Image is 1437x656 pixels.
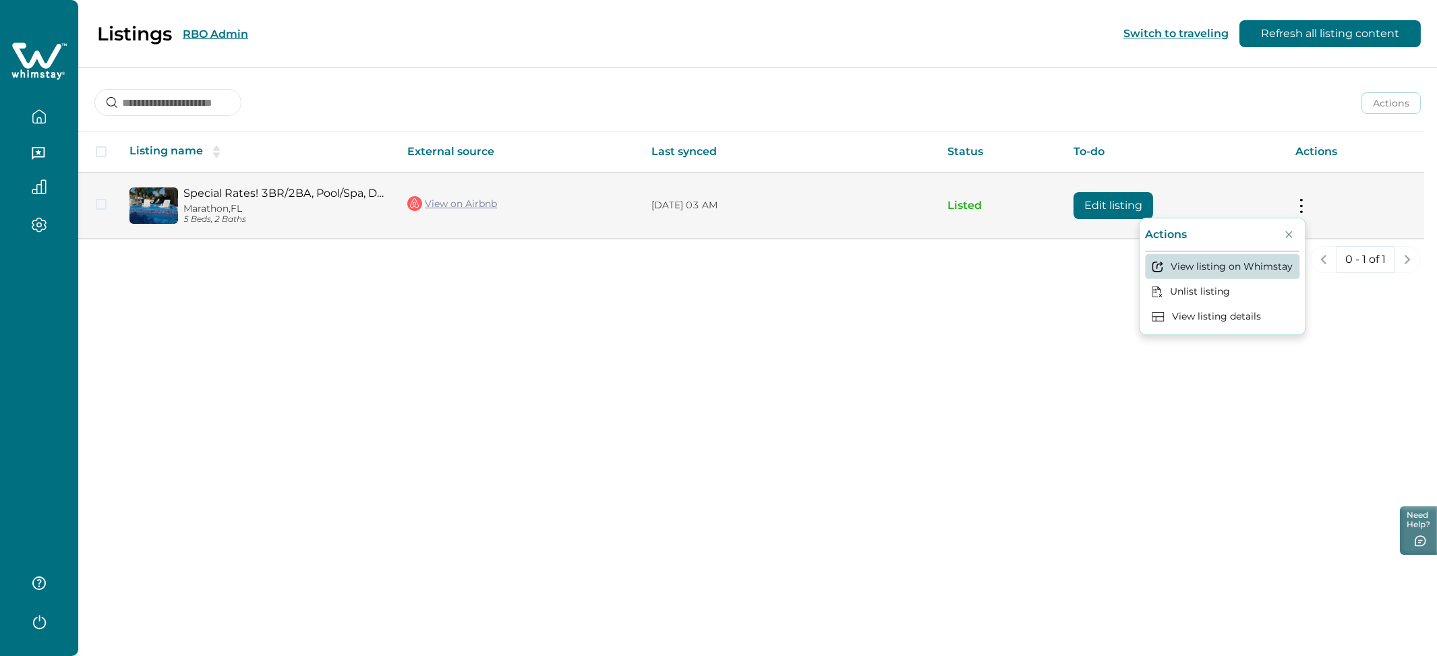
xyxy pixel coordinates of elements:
[1278,224,1299,245] button: Close
[407,195,497,212] a: View on Airbnb
[119,131,397,173] th: Listing name
[1337,246,1395,273] button: 0 - 1 of 1
[1361,92,1421,114] button: Actions
[1285,131,1424,173] th: Actions
[651,199,926,212] p: [DATE] 03 AM
[183,28,248,40] button: RBO Admin
[1123,27,1229,40] button: Switch to traveling
[1074,192,1153,219] button: Edit listing
[937,131,1063,173] th: Status
[397,131,641,173] th: External source
[203,145,230,158] button: sorting
[1345,253,1386,266] p: 0 - 1 of 1
[1310,246,1337,273] button: previous page
[641,131,937,173] th: Last synced
[1145,228,1187,241] p: Actions
[183,203,386,214] p: Marathon, FL
[1394,246,1421,273] button: next page
[1239,20,1421,47] button: Refresh all listing content
[1063,131,1285,173] th: To-do
[97,22,172,45] p: Listings
[183,187,386,200] a: Special Rates! 3BR/2BA, Pool/Spa, Dock, Oceanside!
[183,214,386,225] p: 5 Beds, 2 Baths
[948,199,1053,212] p: Listed
[129,187,178,224] img: propertyImage_Special Rates! 3BR/2BA, Pool/Spa, Dock, Oceanside!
